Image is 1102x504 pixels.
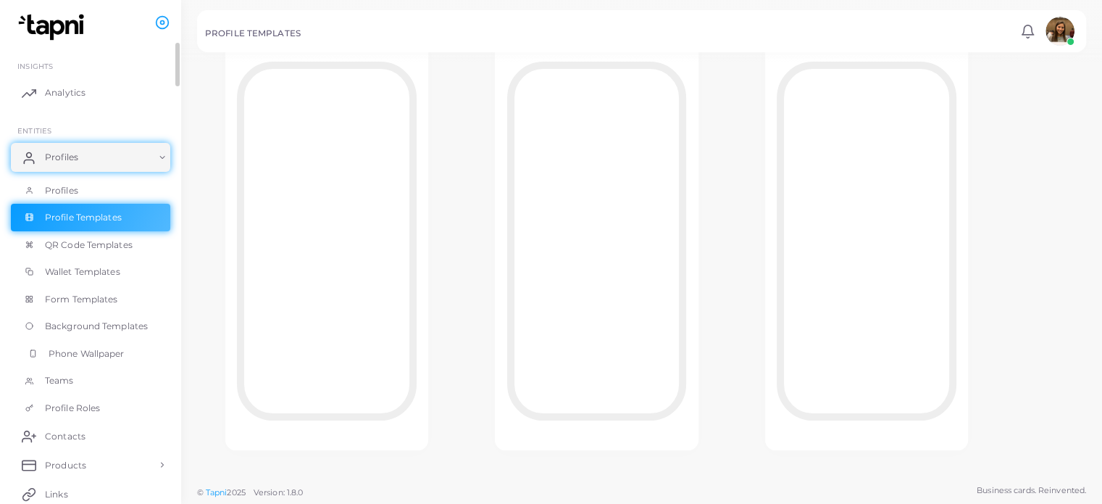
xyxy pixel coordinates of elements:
a: Analytics [11,78,170,107]
span: Profiles [45,184,78,197]
span: Profile Templates [45,211,122,224]
span: QR Code Templates [45,239,133,252]
span: Business cards. Reinvented. [977,484,1086,497]
span: Teams [45,374,74,387]
a: QR Code Templates [11,231,170,259]
span: Form Templates [45,293,118,306]
span: Version: 1.8.0 [254,487,304,497]
span: INSIGHTS [17,62,53,70]
span: Phone Wallpaper [49,347,125,360]
img: avatar [1045,17,1074,46]
a: avatar [1041,17,1078,46]
a: Tapni [206,487,228,497]
a: Phone Wallpaper [11,340,170,368]
span: © [197,487,303,499]
a: Teams [11,367,170,394]
span: Contacts [45,430,85,443]
span: Links [45,488,68,501]
a: Profile Roles [11,394,170,422]
span: Products [45,459,86,472]
span: Background Templates [45,320,148,333]
span: 2025 [227,487,245,499]
span: Profile Roles [45,402,100,415]
a: Form Templates [11,286,170,313]
a: Background Templates [11,313,170,340]
a: Contacts [11,421,170,450]
a: Wallet Templates [11,258,170,286]
span: Analytics [45,86,85,99]
span: ENTITIES [17,126,51,135]
span: Wallet Templates [45,265,120,278]
span: Profiles [45,151,78,164]
a: Products [11,450,170,479]
a: Profiles [11,143,170,172]
a: Profiles [11,177,170,205]
img: logo [13,14,93,41]
h5: PROFILE TEMPLATES [205,28,301,38]
a: Profile Templates [11,204,170,231]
